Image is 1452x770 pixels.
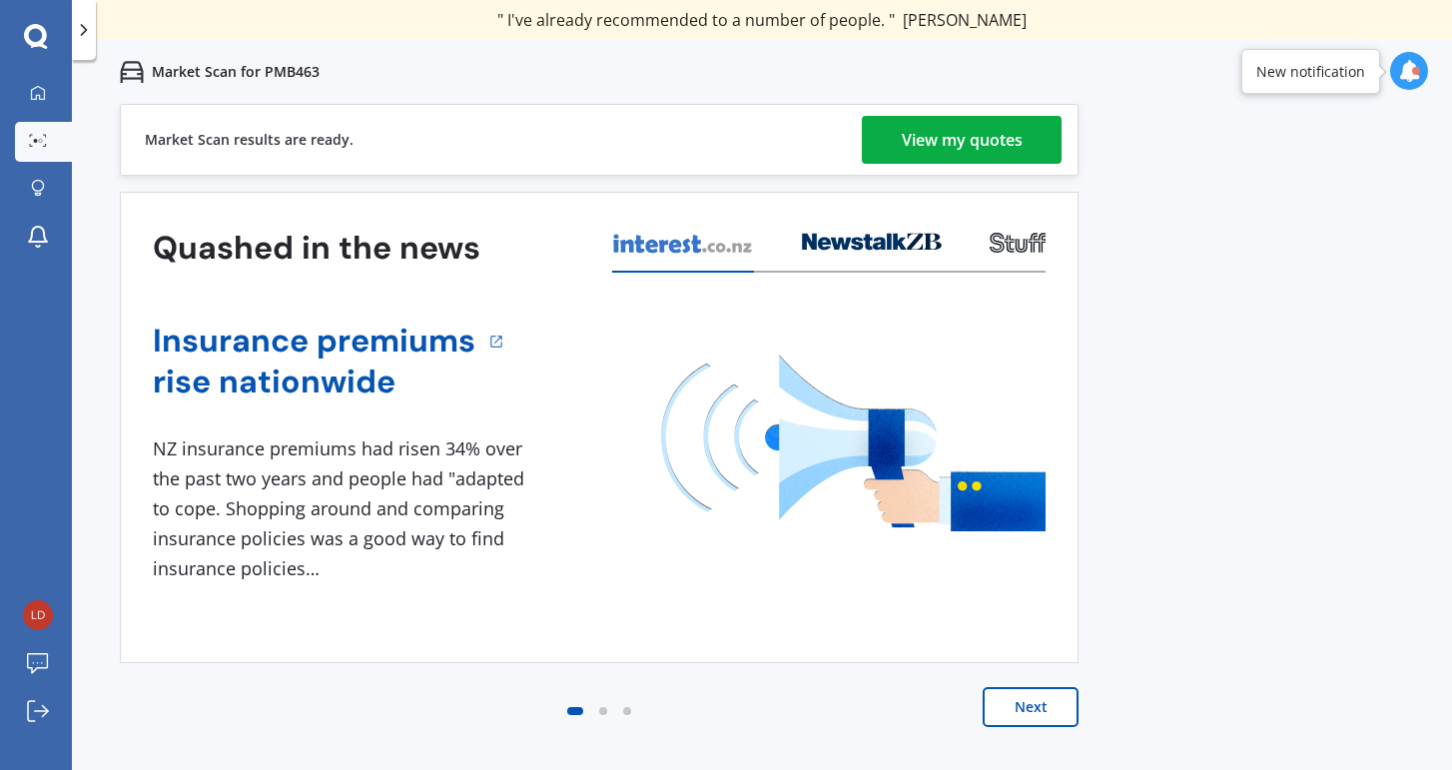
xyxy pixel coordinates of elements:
img: d0afa7d9b6ef219fd2400ed1180e8b94 [23,600,53,630]
button: Next [983,687,1079,727]
p: Market Scan for PMB463 [152,62,320,82]
a: View my quotes [862,116,1062,164]
img: car.f15378c7a67c060ca3f3.svg [120,60,144,84]
img: media image [661,355,1046,531]
a: Insurance premiums [153,321,475,362]
div: View my quotes [902,116,1023,164]
h3: Quashed in the news [153,228,480,269]
div: Market Scan results are ready. [145,105,354,175]
a: rise nationwide [153,362,475,402]
div: NZ insurance premiums had risen 34% over the past two years and people had "adapted to cope. Shop... [153,434,532,583]
div: New notification [1256,62,1365,82]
